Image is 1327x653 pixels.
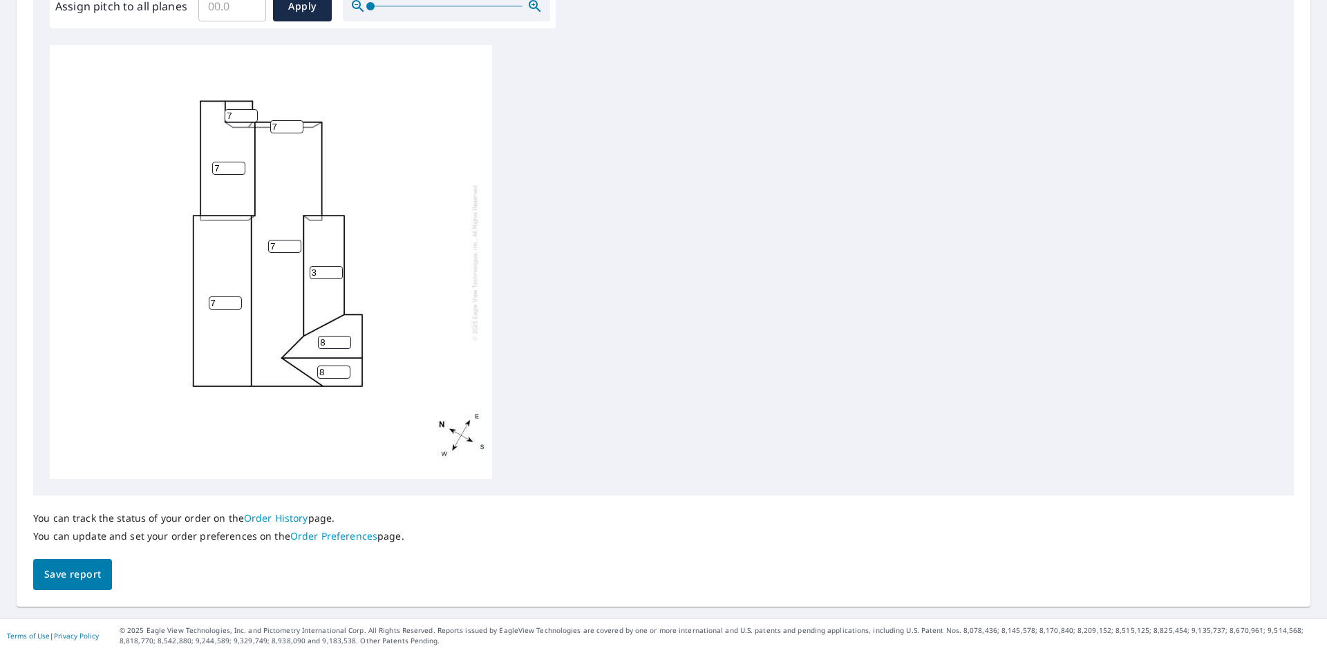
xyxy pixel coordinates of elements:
[7,631,50,641] a: Terms of Use
[33,530,404,542] p: You can update and set your order preferences on the page.
[33,559,112,590] button: Save report
[44,566,101,583] span: Save report
[244,511,308,524] a: Order History
[290,529,377,542] a: Order Preferences
[54,631,99,641] a: Privacy Policy
[33,512,404,524] p: You can track the status of your order on the page.
[120,625,1320,646] p: © 2025 Eagle View Technologies, Inc. and Pictometry International Corp. All Rights Reserved. Repo...
[7,632,99,640] p: |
